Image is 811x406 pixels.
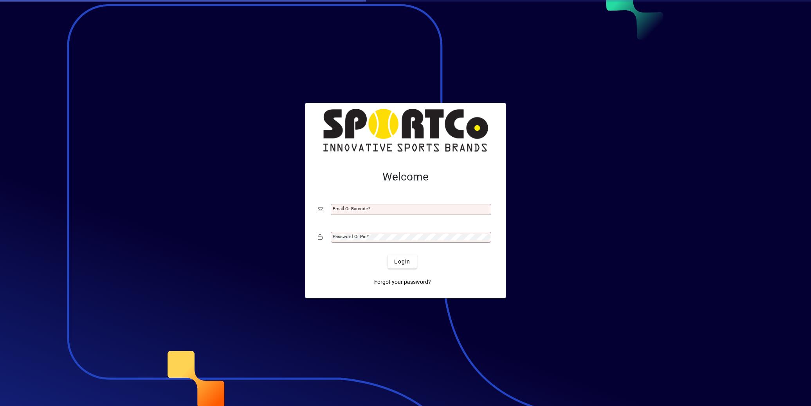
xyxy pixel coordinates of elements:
h2: Welcome [318,170,493,184]
button: Login [388,254,416,269]
a: Forgot your password? [371,275,434,289]
mat-label: Password or Pin [333,234,366,239]
mat-label: Email or Barcode [333,206,368,211]
span: Login [394,258,410,266]
span: Forgot your password? [374,278,431,286]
